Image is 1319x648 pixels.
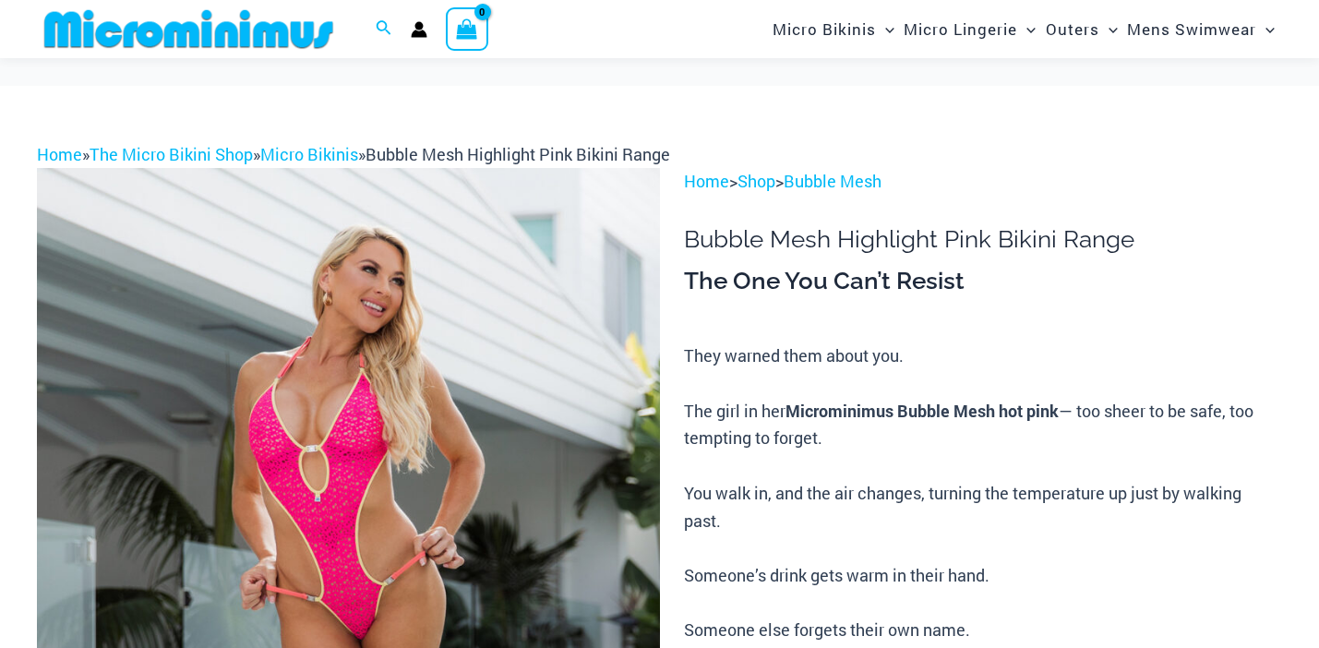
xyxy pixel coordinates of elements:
span: Mens Swimwear [1127,6,1256,53]
h3: The One You Can’t Resist [684,266,1282,297]
b: Microminimus Bubble Mesh hot pink [785,400,1059,422]
span: Menu Toggle [876,6,894,53]
a: View Shopping Cart, empty [446,7,488,50]
img: MM SHOP LOGO FLAT [37,8,341,50]
span: Menu Toggle [1099,6,1118,53]
span: Micro Lingerie [904,6,1017,53]
span: Bubble Mesh Highlight Pink Bikini Range [366,143,670,165]
nav: Site Navigation [765,3,1282,55]
a: Micro LingerieMenu ToggleMenu Toggle [899,6,1040,53]
a: Micro BikinisMenu ToggleMenu Toggle [768,6,899,53]
span: Outers [1046,6,1099,53]
a: Home [37,143,82,165]
a: Shop [737,170,775,192]
span: Menu Toggle [1256,6,1275,53]
p: > > [684,168,1282,196]
h1: Bubble Mesh Highlight Pink Bikini Range [684,225,1282,254]
a: Home [684,170,729,192]
a: Search icon link [376,18,392,42]
a: The Micro Bikini Shop [90,143,253,165]
span: » » » [37,143,670,165]
span: Menu Toggle [1017,6,1036,53]
a: OutersMenu ToggleMenu Toggle [1041,6,1122,53]
span: Micro Bikinis [773,6,876,53]
a: Account icon link [411,21,427,38]
a: Mens SwimwearMenu ToggleMenu Toggle [1122,6,1279,53]
a: Bubble Mesh [784,170,881,192]
a: Micro Bikinis [260,143,358,165]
